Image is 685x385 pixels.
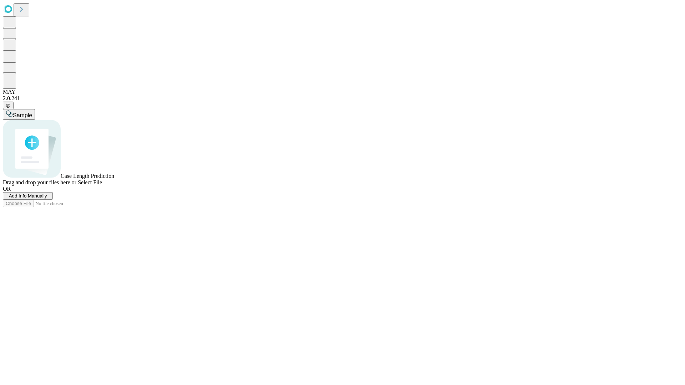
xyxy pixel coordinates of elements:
span: Add Info Manually [9,193,47,199]
button: @ [3,102,14,109]
div: 2.0.241 [3,95,682,102]
span: OR [3,186,11,192]
span: Sample [13,112,32,118]
button: Sample [3,109,35,120]
span: Case Length Prediction [61,173,114,179]
span: @ [6,103,11,108]
button: Add Info Manually [3,192,53,200]
span: Select File [78,179,102,185]
span: Drag and drop your files here or [3,179,76,185]
div: MAY [3,89,682,95]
